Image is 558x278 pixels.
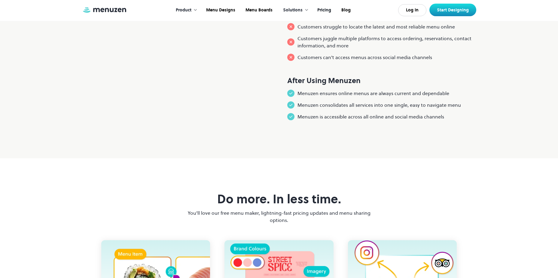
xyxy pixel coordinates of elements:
a: Start Designing [429,4,476,16]
a: Blog [336,1,355,19]
div: Solutions [277,1,312,19]
h4: After Using Menuzen [287,76,476,85]
p: Menuzen is accessible across all online and social media channels [297,113,444,120]
p: You'll love our free menu maker, lightning-fast pricing updates and menu sharing options. [186,209,372,224]
p: Customers juggle multiple platforms to access ordering, reservations, contact information, and more [297,35,476,49]
div: Product [176,7,191,13]
h3: Do more. In less time. [217,192,341,206]
div: Product [170,1,200,19]
a: Log In [398,4,426,16]
a: Menu Designs [200,1,240,19]
p: Menuzen ensures online menus are always current and dependable [297,90,449,97]
a: Pricing [312,1,336,19]
p: Menuzen consolidates all services into one single, easy to navigate menu [297,101,461,109]
a: Menu Boards [240,1,277,19]
p: Customers can't access menus across social media channels [297,54,432,61]
p: Customers struggle to locate the latest and most reliable menu online [297,23,455,30]
div: Solutions [283,7,303,13]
